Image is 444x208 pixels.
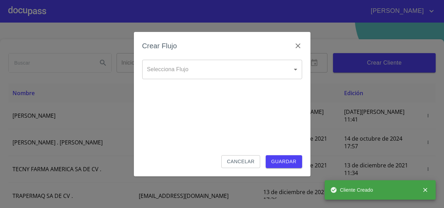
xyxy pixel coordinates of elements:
[266,155,302,168] button: Guardar
[418,182,433,198] button: close
[142,60,302,79] div: ​
[271,157,297,166] span: Guardar
[221,155,260,168] button: Cancelar
[330,186,373,193] span: Cliente Creado
[142,40,177,51] h6: Crear Flujo
[227,157,254,166] span: Cancelar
